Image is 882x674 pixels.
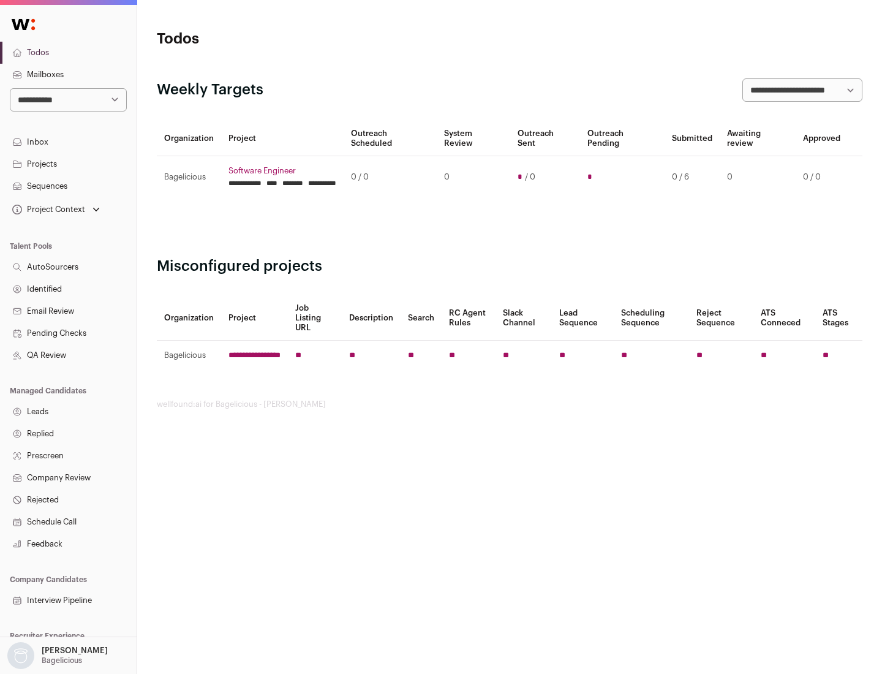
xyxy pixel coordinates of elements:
th: Outreach Scheduled [344,121,437,156]
th: Slack Channel [496,296,552,341]
a: Software Engineer [228,166,336,176]
th: Awaiting review [720,121,796,156]
h1: Todos [157,29,392,49]
td: 0 / 6 [665,156,720,199]
th: Project [221,296,288,341]
p: Bagelicious [42,656,82,665]
th: RC Agent Rules [442,296,495,341]
span: / 0 [525,172,535,182]
h2: Weekly Targets [157,80,263,100]
td: 0 / 0 [796,156,848,199]
img: nopic.png [7,642,34,669]
th: Organization [157,296,221,341]
th: Organization [157,121,221,156]
th: Approved [796,121,848,156]
th: Search [401,296,442,341]
td: 0 / 0 [344,156,437,199]
td: Bagelicious [157,156,221,199]
td: Bagelicious [157,341,221,371]
button: Open dropdown [5,642,110,669]
div: Project Context [10,205,85,214]
h2: Misconfigured projects [157,257,862,276]
th: Project [221,121,344,156]
button: Open dropdown [10,201,102,218]
th: Description [342,296,401,341]
img: Wellfound [5,12,42,37]
td: 0 [720,156,796,199]
th: Reject Sequence [689,296,754,341]
td: 0 [437,156,510,199]
th: ATS Conneced [753,296,815,341]
footer: wellfound:ai for Bagelicious - [PERSON_NAME] [157,399,862,409]
th: Outreach Pending [580,121,664,156]
th: Job Listing URL [288,296,342,341]
th: ATS Stages [815,296,862,341]
p: [PERSON_NAME] [42,646,108,656]
th: Submitted [665,121,720,156]
th: Outreach Sent [510,121,581,156]
th: System Review [437,121,510,156]
th: Scheduling Sequence [614,296,689,341]
th: Lead Sequence [552,296,614,341]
